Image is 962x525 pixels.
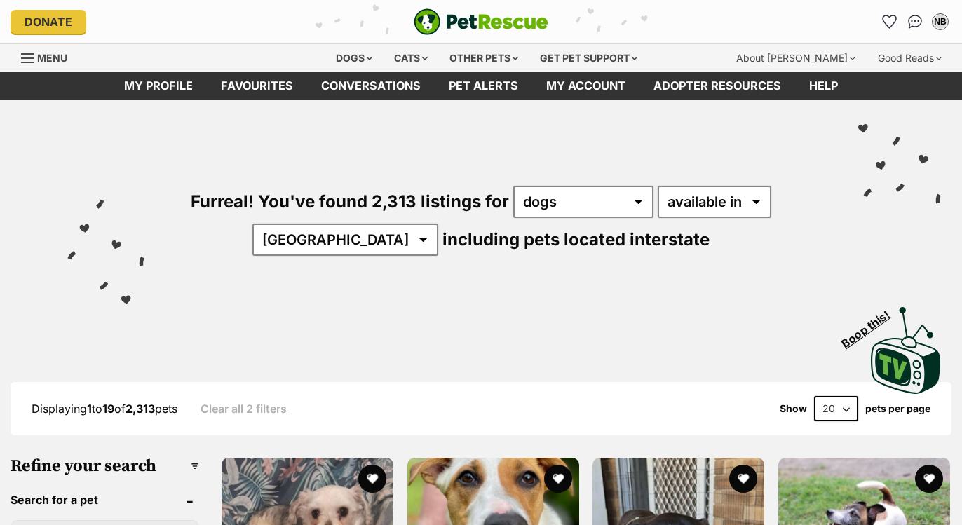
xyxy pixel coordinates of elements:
[879,11,951,33] ul: Account quick links
[87,402,92,416] strong: 1
[21,44,77,69] a: Menu
[871,307,941,394] img: PetRescue TV logo
[879,11,901,33] a: Favourites
[384,44,438,72] div: Cats
[11,456,199,476] h3: Refine your search
[359,465,387,493] button: favourite
[839,299,904,350] span: Boop this!
[435,72,532,100] a: Pet alerts
[871,294,941,397] a: Boop this!
[32,402,177,416] span: Displaying to of pets
[414,8,548,35] a: PetRescue
[440,44,528,72] div: Other pets
[110,72,207,100] a: My profile
[102,402,114,416] strong: 19
[868,44,951,72] div: Good Reads
[726,44,865,72] div: About [PERSON_NAME]
[929,11,951,33] button: My account
[933,15,947,29] div: NB
[201,402,287,415] a: Clear all 2 filters
[11,493,199,506] header: Search for a pet
[532,72,639,100] a: My account
[795,72,852,100] a: Help
[544,465,572,493] button: favourite
[780,403,807,414] span: Show
[11,10,86,34] a: Donate
[207,72,307,100] a: Favourites
[530,44,647,72] div: Get pet support
[307,72,435,100] a: conversations
[326,44,382,72] div: Dogs
[908,15,923,29] img: chat-41dd97257d64d25036548639549fe6c8038ab92f7586957e7f3b1b290dea8141.svg
[730,465,758,493] button: favourite
[414,8,548,35] img: logo-e224e6f780fb5917bec1dbf3a21bbac754714ae5b6737aabdf751b685950b380.svg
[126,402,155,416] strong: 2,313
[904,11,926,33] a: Conversations
[915,465,943,493] button: favourite
[865,403,930,414] label: pets per page
[191,191,509,212] span: Furreal! You've found 2,313 listings for
[639,72,795,100] a: Adopter resources
[442,229,710,250] span: including pets located interstate
[37,52,67,64] span: Menu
